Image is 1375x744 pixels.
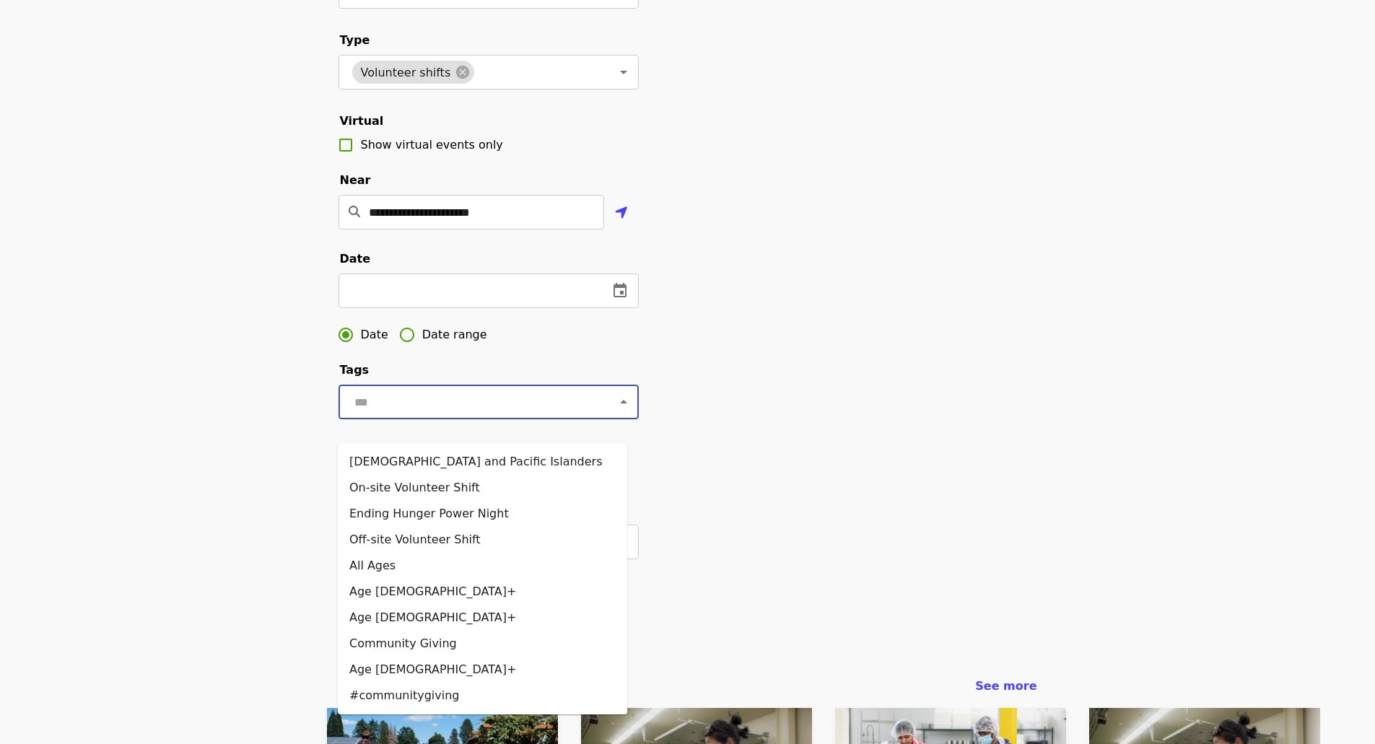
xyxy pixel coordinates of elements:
a: See more [975,678,1036,695]
li: Age [DEMOGRAPHIC_DATA]+ [338,605,627,631]
span: Volunteer shifts [352,66,460,79]
i: search icon [349,205,360,219]
li: Age [DEMOGRAPHIC_DATA]+ [338,579,627,605]
div: Volunteer shifts [352,61,475,84]
span: Date range [422,326,487,343]
button: Use my location [604,196,639,231]
span: Type [340,33,370,47]
input: Location [369,195,604,229]
button: Close [614,392,634,412]
span: Tags [340,363,370,377]
span: See more [975,679,1036,693]
li: Age [DEMOGRAPHIC_DATA]+ [338,657,627,683]
li: Off-site Volunteer Shift [338,527,627,553]
button: change date [603,273,637,308]
span: Near [340,173,371,187]
li: Ending Hunger Power Night [338,501,627,527]
li: #communitygiving [338,683,627,709]
span: Virtual [340,114,384,128]
li: All Ages [338,553,627,579]
li: On-site Volunteer Shift [338,475,627,501]
li: [DEMOGRAPHIC_DATA] and Pacific Islanders [338,449,627,475]
i: location-arrow icon [615,204,628,222]
span: Date [340,252,371,266]
div: Highest-priority events [327,675,1049,696]
span: Date [361,326,388,343]
button: Open [614,62,634,82]
span: Show virtual events only [361,138,503,152]
li: Community Giving [338,631,627,657]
